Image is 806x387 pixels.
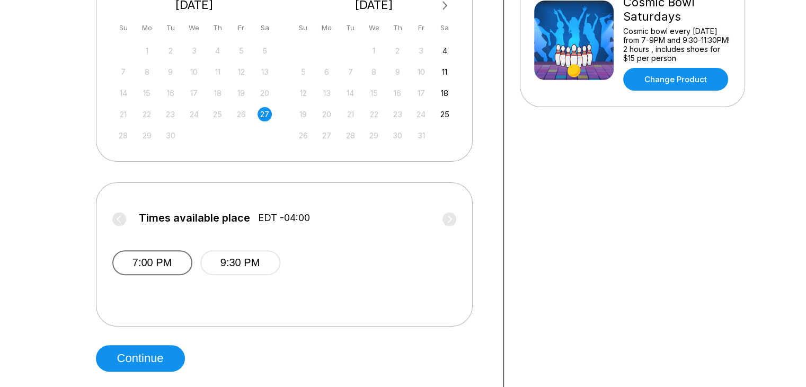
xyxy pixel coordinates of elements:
[258,65,272,79] div: Not available Saturday, September 13th, 2025
[367,107,381,121] div: Not available Wednesday, October 22nd, 2025
[140,107,154,121] div: Not available Monday, September 22nd, 2025
[391,43,405,58] div: Not available Thursday, October 2nd, 2025
[438,107,452,121] div: Choose Saturday, October 25th, 2025
[116,128,130,143] div: Not available Sunday, September 28th, 2025
[163,21,178,35] div: Tu
[391,65,405,79] div: Not available Thursday, October 9th, 2025
[187,65,201,79] div: Not available Wednesday, September 10th, 2025
[163,43,178,58] div: Not available Tuesday, September 2nd, 2025
[163,86,178,100] div: Not available Tuesday, September 16th, 2025
[391,86,405,100] div: Not available Thursday, October 16th, 2025
[234,86,249,100] div: Not available Friday, September 19th, 2025
[367,65,381,79] div: Not available Wednesday, October 8th, 2025
[140,128,154,143] div: Not available Monday, September 29th, 2025
[258,212,310,224] span: EDT -04:00
[258,86,272,100] div: Not available Saturday, September 20th, 2025
[210,65,225,79] div: Not available Thursday, September 11th, 2025
[320,107,334,121] div: Not available Monday, October 20th, 2025
[210,43,225,58] div: Not available Thursday, September 4th, 2025
[414,43,428,58] div: Not available Friday, October 3rd, 2025
[367,43,381,58] div: Not available Wednesday, October 1st, 2025
[187,86,201,100] div: Not available Wednesday, September 17th, 2025
[343,65,358,79] div: Not available Tuesday, October 7th, 2025
[391,21,405,35] div: Th
[140,86,154,100] div: Not available Monday, September 15th, 2025
[367,21,381,35] div: We
[320,128,334,143] div: Not available Monday, October 27th, 2025
[139,212,250,224] span: Times available place
[210,107,225,121] div: Not available Thursday, September 25th, 2025
[296,21,311,35] div: Su
[234,107,249,121] div: Not available Friday, September 26th, 2025
[96,345,185,372] button: Continue
[258,21,272,35] div: Sa
[391,107,405,121] div: Not available Thursday, October 23rd, 2025
[234,65,249,79] div: Not available Friday, September 12th, 2025
[116,21,130,35] div: Su
[187,107,201,121] div: Not available Wednesday, September 24th, 2025
[200,250,280,275] button: 9:30 PM
[140,65,154,79] div: Not available Monday, September 8th, 2025
[367,86,381,100] div: Not available Wednesday, October 15th, 2025
[295,42,454,143] div: month 2025-10
[414,86,428,100] div: Not available Friday, October 17th, 2025
[438,65,452,79] div: Choose Saturday, October 11th, 2025
[296,86,311,100] div: Not available Sunday, October 12th, 2025
[258,43,272,58] div: Not available Saturday, September 6th, 2025
[623,68,728,91] a: Change Product
[623,27,731,63] div: Cosmic bowl every [DATE] from 7-9PM and 9:30-11:30PM! 2 hours , includes shoes for $15 per person
[234,21,249,35] div: Fr
[112,250,192,275] button: 7:00 PM
[163,65,178,79] div: Not available Tuesday, September 9th, 2025
[414,21,428,35] div: Fr
[438,86,452,100] div: Choose Saturday, October 18th, 2025
[343,86,358,100] div: Not available Tuesday, October 14th, 2025
[343,107,358,121] div: Not available Tuesday, October 21st, 2025
[163,128,178,143] div: Not available Tuesday, September 30th, 2025
[320,65,334,79] div: Not available Monday, October 6th, 2025
[343,21,358,35] div: Tu
[438,21,452,35] div: Sa
[210,21,225,35] div: Th
[343,128,358,143] div: Not available Tuesday, October 28th, 2025
[234,43,249,58] div: Not available Friday, September 5th, 2025
[296,107,311,121] div: Not available Sunday, October 19th, 2025
[187,43,201,58] div: Not available Wednesday, September 3rd, 2025
[163,107,178,121] div: Not available Tuesday, September 23rd, 2025
[534,1,614,80] img: Cosmic Bowl Saturdays
[140,21,154,35] div: Mo
[320,86,334,100] div: Not available Monday, October 13th, 2025
[296,128,311,143] div: Not available Sunday, October 26th, 2025
[210,86,225,100] div: Not available Thursday, September 18th, 2025
[115,42,274,143] div: month 2025-09
[296,65,311,79] div: Not available Sunday, October 5th, 2025
[320,21,334,35] div: Mo
[414,107,428,121] div: Not available Friday, October 24th, 2025
[258,107,272,121] div: Choose Saturday, September 27th, 2025
[414,65,428,79] div: Not available Friday, October 10th, 2025
[438,43,452,58] div: Choose Saturday, October 4th, 2025
[391,128,405,143] div: Not available Thursday, October 30th, 2025
[116,107,130,121] div: Not available Sunday, September 21st, 2025
[116,65,130,79] div: Not available Sunday, September 7th, 2025
[367,128,381,143] div: Not available Wednesday, October 29th, 2025
[187,21,201,35] div: We
[140,43,154,58] div: Not available Monday, September 1st, 2025
[116,86,130,100] div: Not available Sunday, September 14th, 2025
[414,128,428,143] div: Not available Friday, October 31st, 2025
